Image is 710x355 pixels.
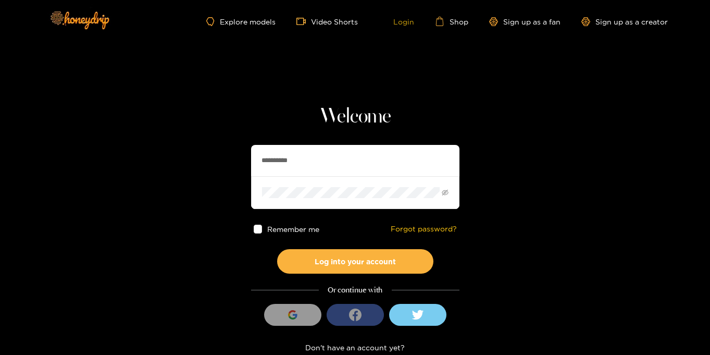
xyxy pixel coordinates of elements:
a: Sign up as a fan [489,17,560,26]
a: Sign up as a creator [581,17,668,26]
span: eye-invisible [442,189,449,196]
a: Forgot password? [391,225,457,234]
div: Or continue with [251,284,459,296]
a: Video Shorts [296,17,358,26]
a: Shop [435,17,468,26]
span: Remember me [267,225,319,233]
button: Log into your account [277,249,433,274]
a: Explore models [206,17,275,26]
div: Don't have an account yet? [251,341,459,353]
h1: Welcome [251,104,459,129]
span: video-camera [296,17,311,26]
a: Login [379,17,414,26]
